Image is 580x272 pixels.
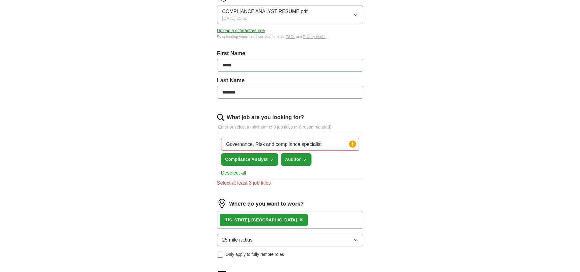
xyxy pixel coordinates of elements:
img: location.png [217,199,227,209]
span: 25 mile radius [222,236,253,244]
span: ✓ [303,157,307,162]
a: T&Cs [286,35,295,39]
div: [US_STATE], [GEOGRAPHIC_DATA] [225,217,297,223]
button: COMPLIANCE ANALYST RESUME.pdf[DATE] 15:53 [217,5,363,24]
label: Last Name [217,76,363,85]
button: 25 mile radius [217,234,363,246]
div: Select at least 3 job titles [217,179,363,187]
a: Privacy Notice [303,35,327,39]
label: Where do you want to work? [229,200,304,208]
button: Compliance Analyst✓ [221,153,279,166]
button: Deselect all [221,169,246,177]
label: First Name [217,49,363,58]
input: Only apply to fully remote roles [217,252,223,258]
input: Type a job title and press enter [221,138,359,151]
span: COMPLIANCE ANALYST RESUME.pdf [222,8,308,15]
span: Compliance Analyst [225,156,268,163]
span: Only apply to fully remote roles [226,251,284,258]
img: search.png [217,114,224,121]
span: ✓ [270,157,274,162]
button: Upload a differentresume [217,27,265,34]
span: [DATE] 15:53 [222,15,248,22]
label: What job are you looking for? [227,113,304,122]
div: By uploading your resume you agree to our and . [217,34,363,40]
button: × [299,215,303,224]
span: Auditor [285,156,301,163]
button: Auditor✓ [281,153,311,166]
span: × [299,216,303,223]
p: Enter or select a minimum of 3 job titles (4-8 recommended) [217,124,363,130]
